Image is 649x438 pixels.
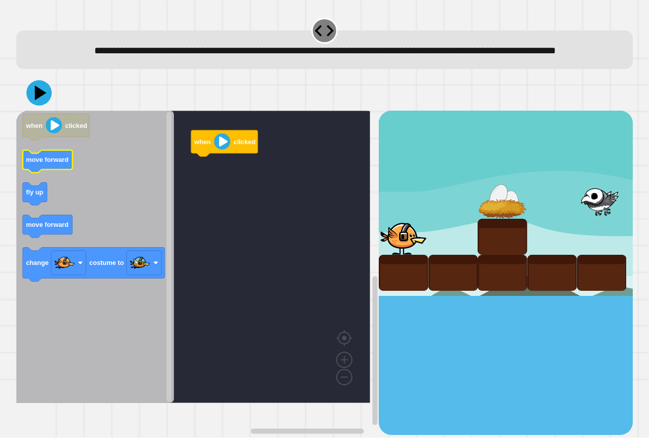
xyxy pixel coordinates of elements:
div: Blockly Workspace [16,111,379,434]
text: clicked [234,138,256,146]
text: when [194,138,211,146]
text: move forward [26,156,68,164]
text: change [26,259,49,267]
text: costume to [89,259,124,267]
text: clicked [65,122,87,129]
text: fly up [26,189,43,196]
text: move forward [26,221,68,229]
text: when [25,122,43,129]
